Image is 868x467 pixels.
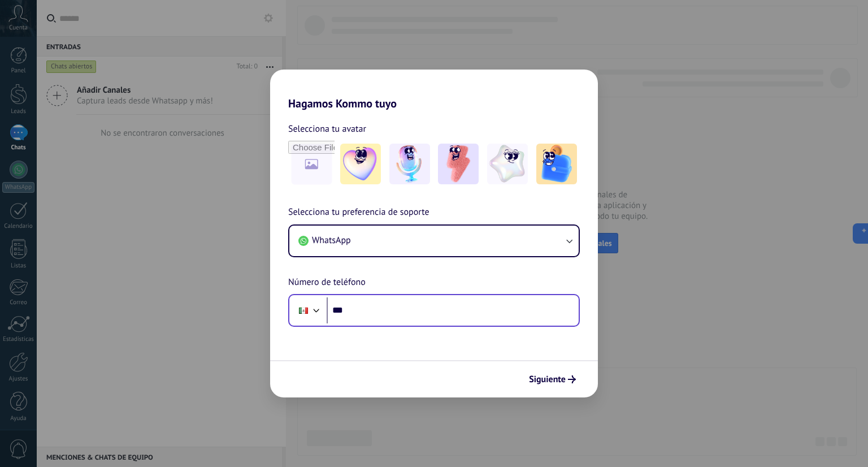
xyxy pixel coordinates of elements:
span: Siguiente [529,375,566,383]
img: -5.jpeg [536,144,577,184]
button: WhatsApp [289,226,579,256]
img: -1.jpeg [340,144,381,184]
img: -3.jpeg [438,144,479,184]
h2: Hagamos Kommo tuyo [270,70,598,110]
span: Selecciona tu preferencia de soporte [288,205,429,220]
span: Selecciona tu avatar [288,122,366,136]
div: Mexico: + 52 [293,299,314,322]
img: -2.jpeg [389,144,430,184]
img: -4.jpeg [487,144,528,184]
button: Siguiente [524,370,581,389]
span: Número de teléfono [288,275,366,290]
span: WhatsApp [312,235,351,246]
